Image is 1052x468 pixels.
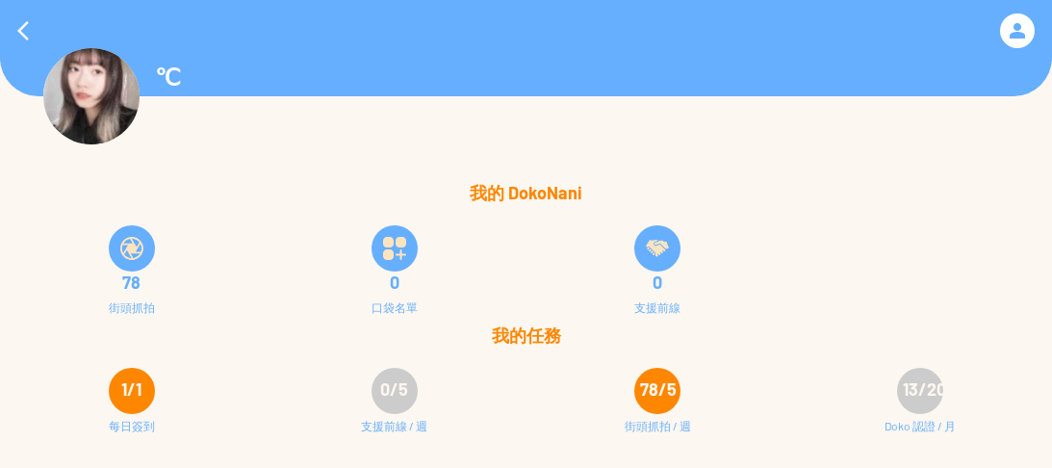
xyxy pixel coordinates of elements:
[640,378,677,400] span: 78/5
[43,48,140,144] img: Visruth.jpg not found
[12,273,251,292] div: 78
[634,300,680,314] div: 支援前線
[155,63,181,94] p: ℃
[538,273,778,292] div: 0
[120,237,143,260] img: snapShot.svg
[274,273,514,292] div: 0
[903,378,946,400] span: 13/20
[121,378,141,400] span: 1/1
[372,300,418,314] div: 口袋名單
[109,300,155,314] div: 街頭抓拍
[383,237,406,260] img: bucketListIcon.svg
[361,417,427,455] div: 支援前線 / 週
[380,378,408,400] span: 0/5
[625,417,691,455] div: 街頭抓拍 / 週
[646,237,669,260] img: frontLineSupply.svg
[109,417,155,455] div: 每日簽到
[885,417,956,455] div: Doko 認證 / 月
